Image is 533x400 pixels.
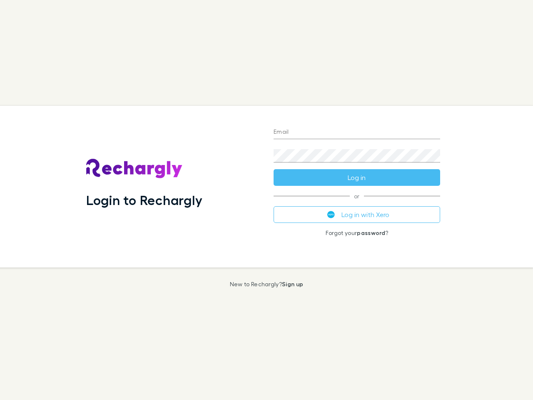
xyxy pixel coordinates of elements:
p: New to Rechargly? [230,281,304,287]
h1: Login to Rechargly [86,192,202,208]
p: Forgot your ? [274,230,440,236]
img: Xero's logo [327,211,335,218]
a: password [357,229,385,236]
button: Log in with Xero [274,206,440,223]
button: Log in [274,169,440,186]
img: Rechargly's Logo [86,159,183,179]
a: Sign up [282,280,303,287]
